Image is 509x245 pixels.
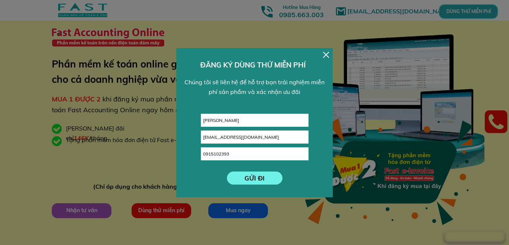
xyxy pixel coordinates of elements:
input: Email [201,131,308,143]
input: Số điện thoại [201,148,308,160]
h3: ĐĂNG KÝ DÙNG THỬ MIỄN PHÍ [200,59,309,70]
div: Chúng tôi sẽ liên hệ để hỗ trợ bạn trải nghiệm miễn phí sản phẩm và xác nhận ưu đãi [181,78,328,97]
p: GỬI ĐI [227,172,282,185]
input: Họ và tên [201,114,308,126]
